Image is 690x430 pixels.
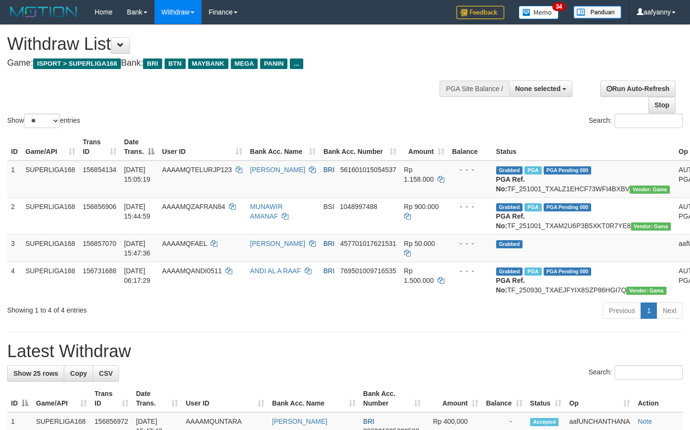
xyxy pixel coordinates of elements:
[33,58,121,69] span: ISPORT > SUPERLIGA168
[448,133,492,161] th: Balance
[7,234,22,262] td: 3
[552,2,565,11] span: 34
[600,81,676,97] a: Run Auto-Refresh
[492,262,675,299] td: TF_250930_TXAEJFYIX8SZP86HGI7Q
[7,114,80,128] label: Show entries
[323,240,334,247] span: BRI
[162,166,232,174] span: AAAAMQTELURJP123
[83,203,117,210] span: 156856906
[589,114,683,128] label: Search:
[32,385,91,412] th: Game/API: activate to sort column ascending
[7,58,451,68] h4: Game: Bank:
[573,6,621,19] img: panduan.png
[70,370,87,377] span: Copy
[99,370,113,377] span: CSV
[323,267,334,275] span: BRI
[440,81,509,97] div: PGA Site Balance /
[250,240,305,247] a: [PERSON_NAME]
[162,203,225,210] span: AAAAMQZAFRAN84
[641,302,657,319] a: 1
[340,166,396,174] span: Copy 561601015054537 to clipboard
[323,166,334,174] span: BRI
[22,262,79,299] td: SUPERLIGA168
[132,385,182,412] th: Date Trans.: activate to sort column ascending
[22,133,79,161] th: Game/API: activate to sort column ascending
[162,267,222,275] span: AAAAMQANDI0511
[634,385,683,412] th: Action
[260,58,287,69] span: PANIN
[124,240,151,257] span: [DATE] 15:47:36
[524,267,541,276] span: Marked by aafromsomean
[158,133,246,161] th: User ID: activate to sort column ascending
[165,58,186,69] span: BTN
[7,133,22,161] th: ID
[7,342,683,361] h1: Latest Withdraw
[7,161,22,198] td: 1
[13,370,58,377] span: Show 25 rows
[492,161,675,198] td: TF_251001_TXALZ1EHCF73WFI4BXBV
[83,166,117,174] span: 156854134
[400,133,448,161] th: Amount: activate to sort column ascending
[425,385,482,412] th: Amount: activate to sort column ascending
[492,198,675,234] td: TF_251001_TXAM2U6P3B5XKT0R7YE8
[482,385,526,412] th: Balance: activate to sort column ascending
[162,240,207,247] span: AAAAMQFAEL
[93,365,119,382] a: CSV
[496,277,525,294] b: PGA Ref. No:
[515,85,561,93] span: None selected
[496,240,523,248] span: Grabbed
[323,203,334,210] span: BSI
[615,365,683,380] input: Search:
[120,133,158,161] th: Date Trans.: activate to sort column descending
[124,203,151,220] span: [DATE] 15:44:59
[615,114,683,128] input: Search:
[452,239,488,248] div: - - -
[22,198,79,234] td: SUPERLIGA168
[7,262,22,299] td: 4
[456,6,504,19] img: Feedback.jpg
[64,365,93,382] a: Copy
[22,161,79,198] td: SUPERLIGA168
[404,267,434,284] span: Rp 1.500.000
[544,267,592,276] span: PGA Pending
[496,166,523,174] span: Grabbed
[340,267,396,275] span: Copy 769501009716535 to clipboard
[638,418,652,425] a: Note
[268,385,359,412] th: Bank Acc. Name: activate to sort column ascending
[452,266,488,276] div: - - -
[188,58,228,69] span: MAYBANK
[496,175,525,193] b: PGA Ref. No:
[404,203,439,210] span: Rp 900.000
[22,234,79,262] td: SUPERLIGA168
[589,365,683,380] label: Search:
[509,81,573,97] button: None selected
[250,203,283,220] a: MUNAWIR AMANAF
[7,365,64,382] a: Show 25 rows
[272,418,327,425] a: [PERSON_NAME]
[526,385,566,412] th: Status: activate to sort column ascending
[250,166,305,174] a: [PERSON_NAME]
[83,240,117,247] span: 156857070
[452,202,488,211] div: - - -
[492,133,675,161] th: Status
[519,6,559,19] img: Button%20Memo.svg
[83,267,117,275] span: 156731688
[143,58,162,69] span: BRI
[246,133,320,161] th: Bank Acc. Name: activate to sort column ascending
[626,287,666,295] span: Vendor URL: https://trx31.1velocity.biz
[565,385,634,412] th: Op: activate to sort column ascending
[24,114,60,128] select: Showentries
[496,267,523,276] span: Grabbed
[7,35,451,54] h1: Withdraw List
[340,240,396,247] span: Copy 457701017621531 to clipboard
[290,58,303,69] span: ...
[404,166,434,183] span: Rp 1.158.000
[7,198,22,234] td: 2
[320,133,400,161] th: Bank Acc. Number: activate to sort column ascending
[124,166,151,183] span: [DATE] 15:05:19
[648,97,676,113] a: Stop
[452,165,488,174] div: - - -
[404,240,435,247] span: Rp 50.000
[182,385,268,412] th: User ID: activate to sort column ascending
[544,203,592,211] span: PGA Pending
